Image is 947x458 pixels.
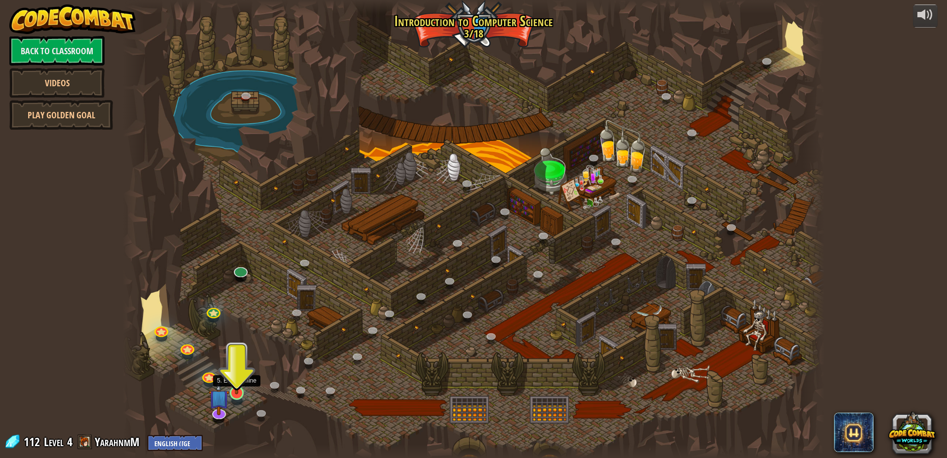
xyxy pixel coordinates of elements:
[95,434,143,450] a: YarahnmM
[227,351,246,394] img: level-banner-started.png
[913,4,938,28] button: Adjust volume
[9,4,136,34] img: CodeCombat - Learn how to code by playing a game
[9,100,113,130] a: Play Golden Goal
[9,36,105,66] a: Back to Classroom
[67,434,73,450] span: 4
[24,434,43,450] span: 112
[9,68,105,98] a: Videos
[209,380,229,415] img: level-banner-unstarted-subscriber.png
[44,434,64,450] span: Level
